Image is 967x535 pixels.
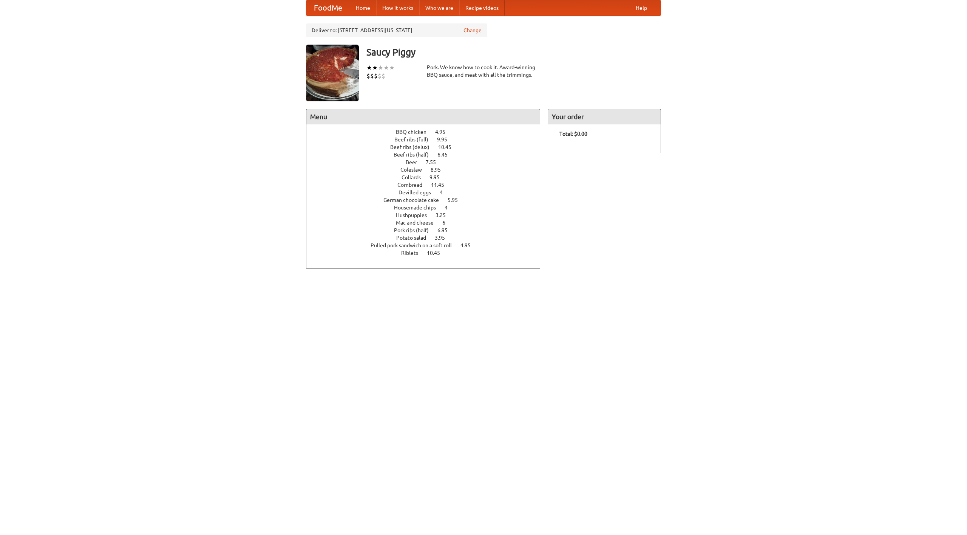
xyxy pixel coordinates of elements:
span: 4.95 [460,242,478,248]
span: Hushpuppies [396,212,434,218]
a: Who we are [419,0,459,16]
a: Recipe videos [459,0,505,16]
span: 10.45 [427,250,448,256]
li: ★ [372,64,378,72]
span: Beef ribs (delux) [390,144,437,150]
li: ★ [366,64,372,72]
span: Pulled pork sandwich on a soft roll [371,242,459,248]
li: ★ [389,64,395,72]
a: Beef ribs (half) 6.45 [394,152,462,158]
span: 11.45 [431,182,452,188]
li: ★ [378,64,383,72]
a: Riblets 10.45 [401,250,454,256]
span: Beef ribs (half) [394,152,436,158]
span: 4 [440,189,450,195]
h4: Your order [548,109,661,124]
span: German chocolate cake [383,197,446,203]
span: Collards [402,174,428,180]
span: 9.95 [437,136,455,143]
a: FoodMe [306,0,350,16]
span: Potato salad [396,235,434,241]
li: $ [366,72,370,80]
li: $ [374,72,378,80]
a: Beef ribs (delux) 10.45 [390,144,465,150]
b: Total: $0.00 [559,131,587,137]
span: Pork ribs (half) [394,227,436,233]
a: BBQ chicken 4.95 [396,129,459,135]
a: Pork ribs (half) 6.95 [394,227,462,233]
a: Collards 9.95 [402,174,454,180]
span: Beer [406,159,425,165]
a: Help [630,0,653,16]
span: 3.25 [436,212,453,218]
span: Housemade chips [394,205,443,211]
a: Beer 7.55 [406,159,450,165]
a: German chocolate cake 5.95 [383,197,472,203]
a: Coleslaw 8.95 [400,167,455,173]
span: BBQ chicken [396,129,434,135]
span: Riblets [401,250,426,256]
li: ★ [383,64,389,72]
a: Change [463,26,482,34]
span: 6.45 [437,152,455,158]
img: angular.jpg [306,45,359,101]
span: Mac and cheese [396,220,441,226]
span: Beef ribs (full) [394,136,436,143]
span: 7.55 [426,159,443,165]
a: Hushpuppies 3.25 [396,212,460,218]
a: Potato salad 3.95 [396,235,459,241]
a: Devilled eggs 4 [399,189,457,195]
a: Pulled pork sandwich on a soft roll 4.95 [371,242,485,248]
a: Mac and cheese 6 [396,220,459,226]
li: $ [378,72,382,80]
a: Home [350,0,376,16]
span: 4.95 [435,129,453,135]
span: 8.95 [431,167,448,173]
span: 5.95 [448,197,465,203]
div: Pork. We know how to cook it. Award-winning BBQ sauce, and meat with all the trimmings. [427,64,540,79]
h4: Menu [306,109,540,124]
span: 6 [442,220,453,226]
span: Cornbread [397,182,430,188]
a: Beef ribs (full) 9.95 [394,136,461,143]
a: Housemade chips 4 [394,205,462,211]
span: 4 [445,205,455,211]
span: 9.95 [429,174,447,180]
a: How it works [376,0,419,16]
h3: Saucy Piggy [366,45,661,60]
li: $ [382,72,385,80]
div: Deliver to: [STREET_ADDRESS][US_STATE] [306,23,487,37]
span: Devilled eggs [399,189,439,195]
li: $ [370,72,374,80]
span: 6.95 [437,227,455,233]
span: 3.95 [435,235,453,241]
span: Coleslaw [400,167,429,173]
span: 10.45 [438,144,459,150]
a: Cornbread 11.45 [397,182,458,188]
